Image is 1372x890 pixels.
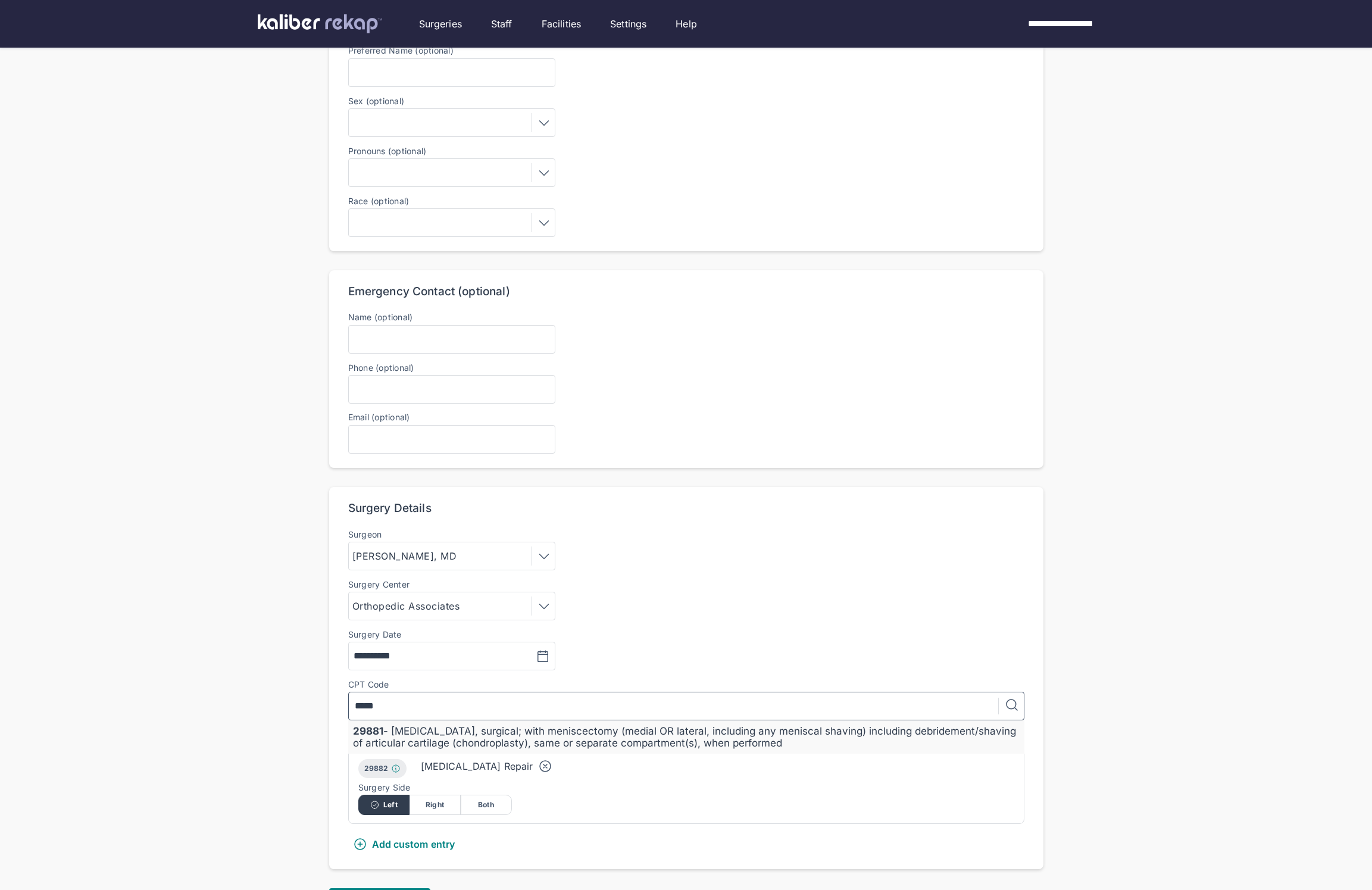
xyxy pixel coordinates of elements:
[348,45,454,55] label: Preferred Name (optional)
[461,795,512,815] div: Both
[348,96,555,106] label: Sex (optional)
[348,680,1024,689] div: CPT Code
[610,17,646,31] a: Settings
[410,795,461,815] div: Right
[419,17,462,31] a: Surgeries
[354,649,445,663] input: MM/DD/YYYY
[391,764,401,773] img: Info.77c6ff0b.svg
[358,795,410,815] div: Left
[353,725,1020,749] div: - [MEDICAL_DATA], surgical; with meniscectomy (medial OR lateral, including any meniscal shaving)...
[348,146,555,156] label: Pronouns (optional)
[348,501,432,516] div: Surgery Details
[348,530,555,539] label: Surgeon
[491,17,512,31] a: Staff
[348,312,413,322] label: Name (optional)
[353,725,383,737] span: 29881
[348,196,555,206] label: Race (optional)
[348,412,410,422] label: Email (optional)
[258,14,382,33] img: kaliber labs logo
[352,549,461,563] div: [PERSON_NAME], MD
[352,599,464,613] div: Orthopedic Associates
[676,17,697,31] a: Help
[348,363,1024,373] label: Phone (optional)
[542,17,582,31] a: Facilities
[358,783,1014,792] div: Surgery Side
[358,759,407,778] div: 29882
[353,837,455,851] div: Add custom entry
[421,759,533,773] div: [MEDICAL_DATA] Repair
[348,285,510,299] div: Emergency Contact (optional)
[348,580,555,589] label: Surgery Center
[348,630,402,639] div: Surgery Date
